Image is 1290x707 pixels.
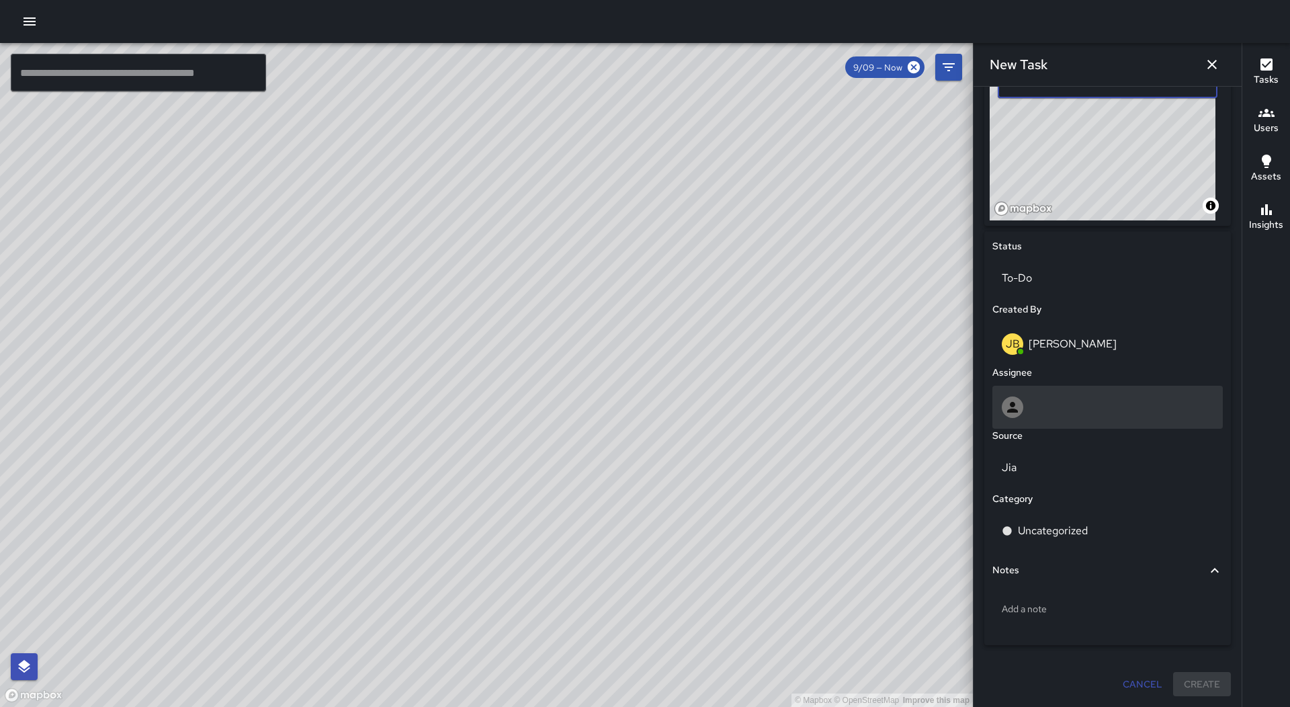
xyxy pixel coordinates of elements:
[1242,97,1290,145] button: Users
[1029,337,1117,351] p: [PERSON_NAME]
[1254,121,1279,136] h6: Users
[992,302,1041,317] h6: Created By
[990,54,1047,75] h6: New Task
[1242,48,1290,97] button: Tasks
[992,429,1023,444] h6: Source
[1203,198,1219,214] button: Toggle attribution
[992,239,1022,254] h6: Status
[1006,336,1020,352] p: JB
[992,563,1019,578] h6: Notes
[1002,602,1213,616] p: Add a note
[1249,218,1283,233] h6: Insights
[1018,523,1088,539] p: Uncategorized
[994,201,1053,216] a: Mapbox homepage
[992,492,1033,507] h6: Category
[1002,270,1213,286] p: To-Do
[1254,73,1279,87] h6: Tasks
[845,56,924,78] div: 9/09 — Now
[1117,672,1168,697] button: Cancel
[845,62,910,73] span: 9/09 — Now
[990,52,1215,220] canvas: Map
[935,54,962,81] button: Filters
[992,366,1032,380] h6: Assignee
[1002,460,1213,476] p: Jia
[1251,169,1281,184] h6: Assets
[1242,145,1290,194] button: Assets
[1242,194,1290,242] button: Insights
[1207,198,1215,213] span: Toggle attribution
[992,555,1223,586] div: Notes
